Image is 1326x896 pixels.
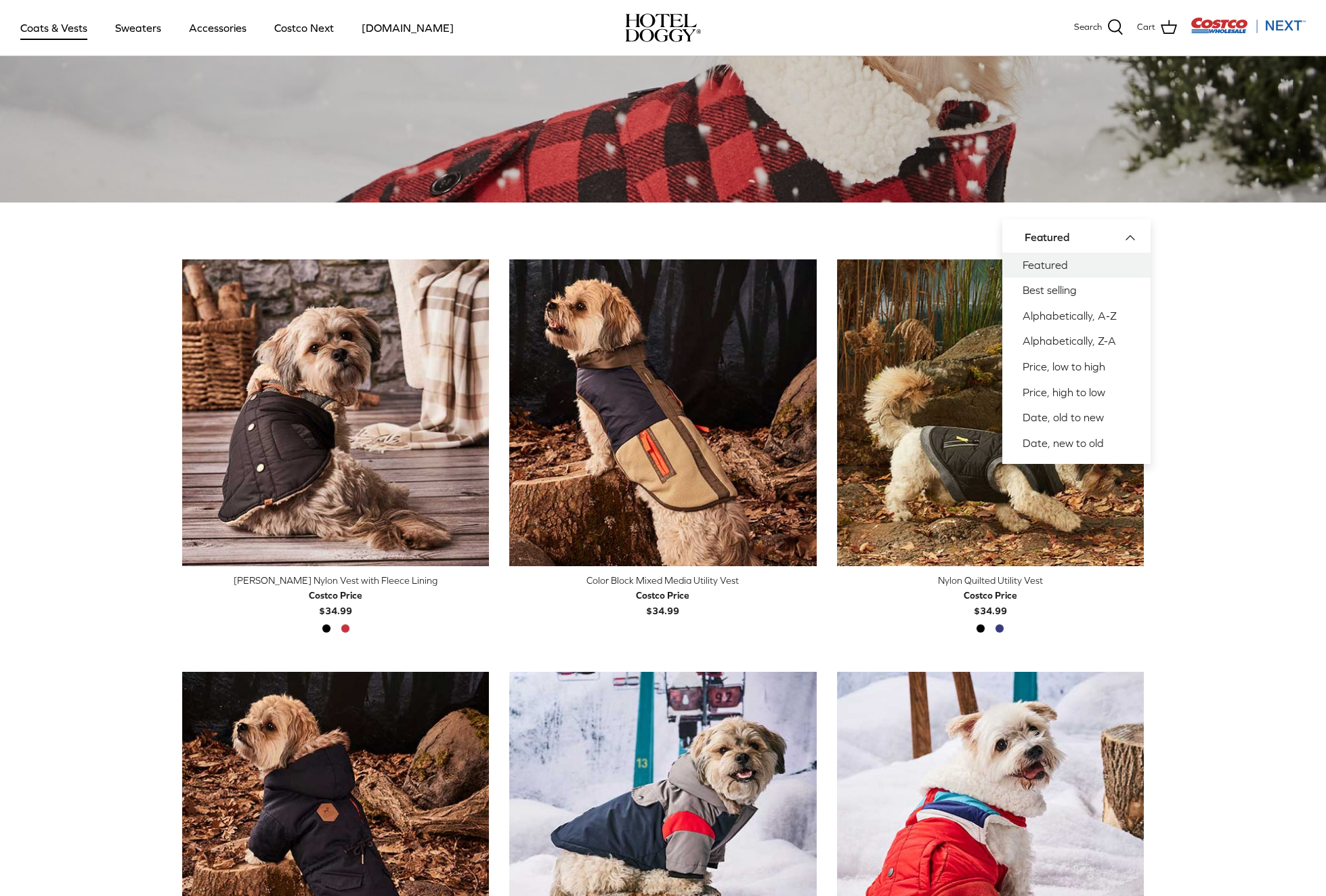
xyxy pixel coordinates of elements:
a: Best selling [1002,278,1151,303]
a: Search [1074,19,1124,37]
img: hoteldoggycom [625,14,701,42]
a: Alphabetically, A-Z [1002,303,1151,329]
span: Cart [1137,20,1155,35]
div: Color Block Mixed Media Utility Vest [509,573,816,588]
a: [PERSON_NAME] Nylon Vest with Fleece Lining Costco Price$34.99 [182,573,489,618]
a: Price, high to low [1002,380,1151,406]
a: Featured [1002,253,1151,278]
div: Costco Price [964,588,1017,603]
a: [DOMAIN_NAME] [349,5,466,51]
a: Sweaters [103,5,173,51]
a: Alphabetically, Z-A [1002,328,1151,354]
div: Nylon Quilted Utility Vest [837,573,1144,588]
div: [PERSON_NAME] Nylon Vest with Fleece Lining [182,573,489,588]
a: Melton Nylon Vest with Fleece Lining [182,259,489,566]
b: $34.99 [636,588,689,616]
img: Costco Next [1191,17,1306,34]
a: Date, old to new [1002,405,1151,431]
a: Cart [1137,19,1177,37]
div: Costco Price [309,588,362,603]
b: $34.99 [964,588,1017,616]
a: Nylon Quilted Utility Vest Costco Price$34.99 [837,573,1144,618]
a: Nylon Quilted Utility Vest [837,259,1144,566]
a: Visit Costco Next [1191,26,1306,36]
a: Color Block Mixed Media Utility Vest [509,259,816,566]
img: tan dog wearing a blue & brown vest [509,259,816,566]
a: hoteldoggy.com hoteldoggycom [625,14,701,42]
a: Date, new to old [1002,431,1151,456]
div: Costco Price [636,588,689,603]
a: Color Block Mixed Media Utility Vest Costco Price$34.99 [509,573,816,618]
a: Accessories [177,5,259,51]
a: Coats & Vests [8,5,100,51]
b: $34.99 [309,588,362,616]
button: Featured [1025,223,1144,253]
span: Featured [1025,231,1069,243]
a: Costco Next [262,5,346,51]
a: Price, low to high [1002,354,1151,380]
span: Search [1074,20,1102,35]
